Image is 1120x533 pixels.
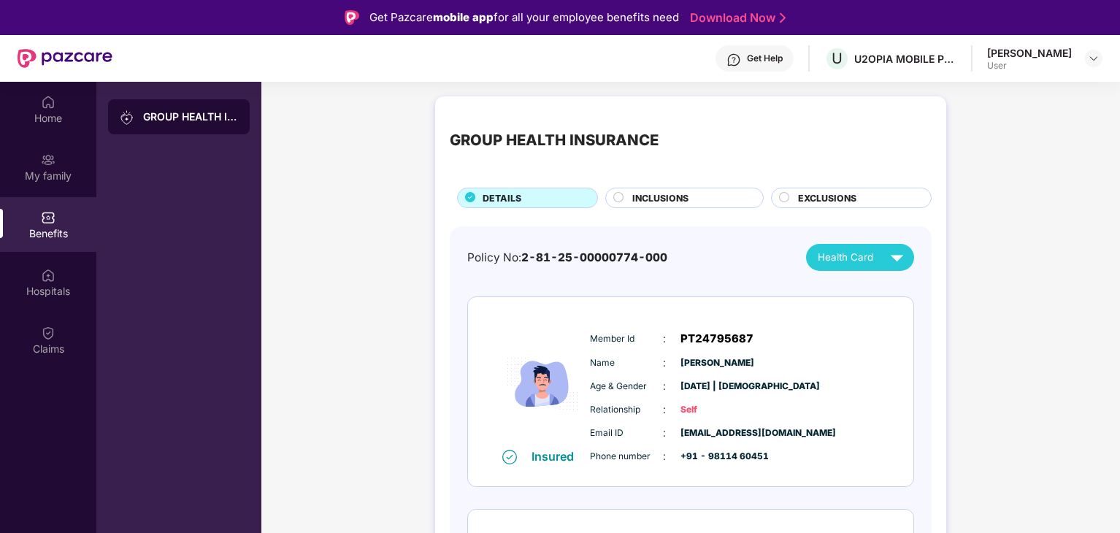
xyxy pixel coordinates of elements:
div: Policy No: [467,249,667,266]
div: U2OPIA MOBILE PRIVATE LIMITED [854,52,956,66]
span: : [663,425,666,441]
div: [PERSON_NAME] [987,46,1072,60]
span: : [663,448,666,464]
img: Stroke [780,10,786,26]
img: icon [499,319,586,448]
img: svg+xml;base64,PHN2ZyB4bWxucz0iaHR0cDovL3d3dy53My5vcmcvMjAwMC9zdmciIHZpZXdCb3g9IjAgMCAyNCAyNCIgd2... [884,245,910,270]
span: [DATE] | [DEMOGRAPHIC_DATA] [680,380,753,394]
img: svg+xml;base64,PHN2ZyBpZD0iQ2xhaW0iIHhtbG5zPSJodHRwOi8vd3d3LnczLm9yZy8yMDAwL3N2ZyIgd2lkdGg9IjIwIi... [41,326,55,340]
button: Health Card [806,244,914,271]
span: : [663,355,666,371]
span: : [663,331,666,347]
div: GROUP HEALTH INSURANCE [450,129,659,152]
span: Relationship [590,403,663,417]
span: +91 - 98114 60451 [680,450,753,464]
div: Insured [532,449,583,464]
img: svg+xml;base64,PHN2ZyBpZD0iSG9tZSIgeG1sbnM9Imh0dHA6Ly93d3cudzMub3JnLzIwMDAvc3ZnIiB3aWR0aD0iMjAiIG... [41,95,55,110]
img: New Pazcare Logo [18,49,112,68]
span: DETAILS [483,191,521,205]
img: svg+xml;base64,PHN2ZyB3aWR0aD0iMjAiIGhlaWdodD0iMjAiIHZpZXdCb3g9IjAgMCAyMCAyMCIgZmlsbD0ibm9uZSIgeG... [41,153,55,167]
img: Logo [345,10,359,25]
span: : [663,378,666,394]
strong: mobile app [433,10,494,24]
span: Age & Gender [590,380,663,394]
a: Download Now [690,10,781,26]
span: Phone number [590,450,663,464]
span: 2-81-25-00000774-000 [521,250,667,264]
img: svg+xml;base64,PHN2ZyBpZD0iSG9zcGl0YWxzIiB4bWxucz0iaHR0cDovL3d3dy53My5vcmcvMjAwMC9zdmciIHdpZHRoPS... [41,268,55,283]
span: [EMAIL_ADDRESS][DOMAIN_NAME] [680,426,753,440]
span: PT24795687 [680,330,753,348]
div: GROUP HEALTH INSURANCE [143,110,238,124]
div: User [987,60,1072,72]
span: Health Card [818,250,873,265]
span: Self [680,403,753,417]
span: : [663,402,666,418]
span: [PERSON_NAME] [680,356,753,370]
span: Member Id [590,332,663,346]
img: svg+xml;base64,PHN2ZyBpZD0iSGVscC0zMngzMiIgeG1sbnM9Imh0dHA6Ly93d3cudzMub3JnLzIwMDAvc3ZnIiB3aWR0aD... [726,53,741,67]
span: U [832,50,843,67]
span: INCLUSIONS [632,191,689,205]
img: svg+xml;base64,PHN2ZyBpZD0iQmVuZWZpdHMiIHhtbG5zPSJodHRwOi8vd3d3LnczLm9yZy8yMDAwL3N2ZyIgd2lkdGg9Ij... [41,210,55,225]
span: Email ID [590,426,663,440]
img: svg+xml;base64,PHN2ZyB3aWR0aD0iMjAiIGhlaWdodD0iMjAiIHZpZXdCb3g9IjAgMCAyMCAyMCIgZmlsbD0ibm9uZSIgeG... [120,110,134,125]
img: svg+xml;base64,PHN2ZyBpZD0iRHJvcGRvd24tMzJ4MzIiIHhtbG5zPSJodHRwOi8vd3d3LnczLm9yZy8yMDAwL3N2ZyIgd2... [1088,53,1100,64]
span: EXCLUSIONS [798,191,856,205]
img: svg+xml;base64,PHN2ZyB4bWxucz0iaHR0cDovL3d3dy53My5vcmcvMjAwMC9zdmciIHdpZHRoPSIxNiIgaGVpZ2h0PSIxNi... [502,450,517,464]
div: Get Help [747,53,783,64]
div: Get Pazcare for all your employee benefits need [369,9,679,26]
span: Name [590,356,663,370]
